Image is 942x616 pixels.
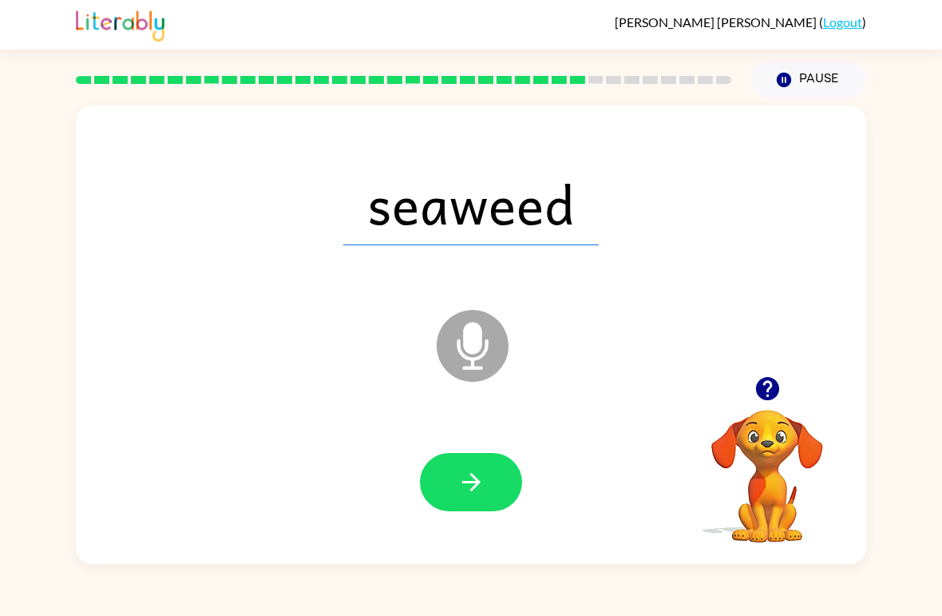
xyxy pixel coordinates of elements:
[615,14,819,30] span: [PERSON_NAME] [PERSON_NAME]
[76,6,164,42] img: Literably
[687,385,847,545] video: Your browser must support playing .mp4 files to use Literably. Please try using another browser.
[615,14,866,30] div: ( )
[823,14,862,30] a: Logout
[343,162,599,245] span: seaweed
[750,62,866,98] button: Pause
